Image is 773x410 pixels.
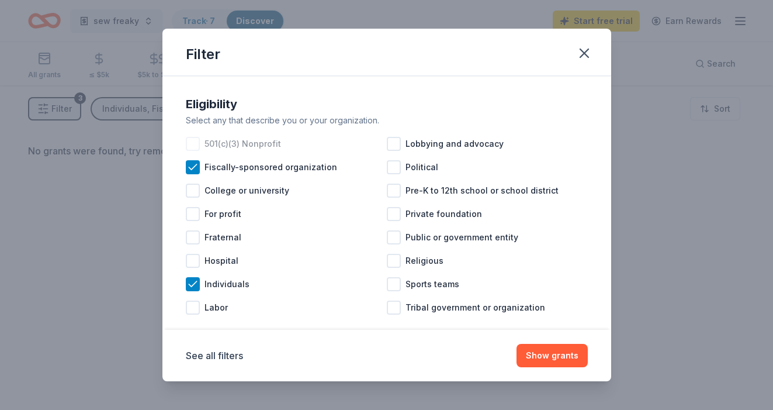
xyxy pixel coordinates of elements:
span: Private foundation [405,207,482,221]
span: Tribal government or organization [405,301,545,315]
span: For profit [204,207,241,221]
span: Pre-K to 12th school or school district [405,184,559,198]
div: Eligibility [186,95,588,113]
button: Show grants [517,344,588,367]
span: Sports teams [405,277,459,291]
span: Lobbying and advocacy [405,137,504,151]
span: Political [405,160,438,174]
span: Labor [204,301,228,315]
span: 501(c)(3) Nonprofit [204,137,281,151]
span: Fiscally-sponsored organization [204,160,337,174]
span: Fraternal [204,230,241,244]
div: Filter [186,45,220,64]
div: Select any that describe you or your organization. [186,113,588,128]
span: Hospital [204,254,238,268]
span: Public or government entity [405,230,518,244]
span: College or university [204,184,289,198]
button: See all filters [186,349,243,363]
span: Religious [405,254,443,268]
span: Individuals [204,277,249,291]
